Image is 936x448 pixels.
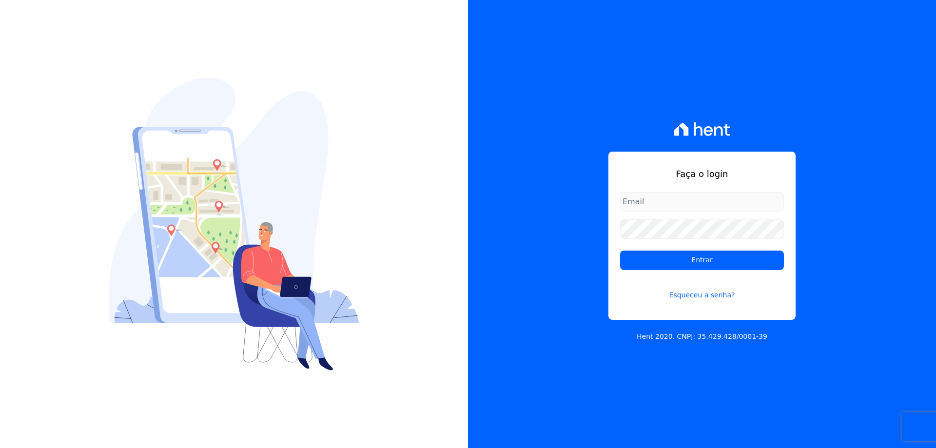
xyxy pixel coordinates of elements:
[637,331,767,342] p: Hent 2020. CNPJ: 35.429.428/0001-39
[620,251,784,270] input: Entrar
[620,192,784,212] input: Email
[109,78,359,370] img: Login
[620,167,784,180] h1: Faça o login
[620,278,784,300] a: Esqueceu a senha?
